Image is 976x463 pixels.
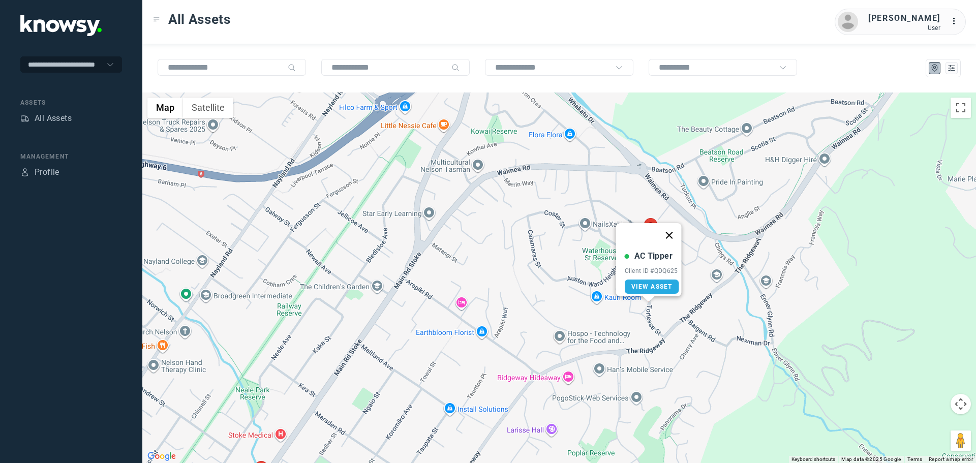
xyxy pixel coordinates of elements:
[183,98,233,118] button: Show satellite imagery
[838,12,858,32] img: avatar.png
[625,267,679,274] div: Client ID #QDQ625
[951,17,961,25] tspan: ...
[288,64,296,72] div: Search
[20,112,72,125] a: AssetsAll Assets
[625,280,679,294] a: View Asset
[791,456,835,463] button: Keyboard shortcuts
[930,64,939,73] div: Map
[20,166,59,178] a: ProfileProfile
[929,456,973,462] a: Report a map error
[951,394,971,414] button: Map camera controls
[168,10,231,28] span: All Assets
[451,64,460,72] div: Search
[841,456,901,462] span: Map data ©2025 Google
[20,168,29,177] div: Profile
[951,98,971,118] button: Toggle fullscreen view
[951,430,971,451] button: Drag Pegman onto the map to open Street View
[147,98,183,118] button: Show street map
[951,15,963,29] div: :
[20,114,29,123] div: Assets
[20,152,122,161] div: Management
[153,16,160,23] div: Toggle Menu
[35,112,72,125] div: All Assets
[145,450,178,463] a: Open this area in Google Maps (opens a new window)
[631,283,673,290] span: View Asset
[907,456,923,462] a: Terms
[20,98,122,107] div: Assets
[20,15,102,36] img: Application Logo
[947,64,956,73] div: List
[868,24,940,32] div: User
[951,15,963,27] div: :
[634,250,673,262] div: AC Tipper
[657,223,682,248] button: Close
[35,166,59,178] div: Profile
[145,450,178,463] img: Google
[868,12,940,24] div: [PERSON_NAME]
